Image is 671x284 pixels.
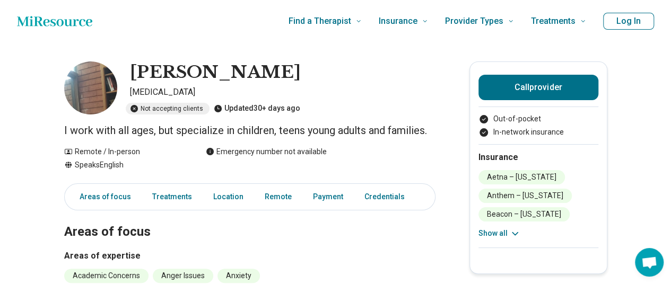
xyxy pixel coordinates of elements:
button: Show all [478,228,520,239]
button: Callprovider [478,75,598,100]
li: Aetna – [US_STATE] [478,170,565,184]
li: In-network insurance [478,127,598,138]
div: Speaks English [64,159,185,171]
h3: Areas of expertise [64,250,435,262]
span: Provider Types [445,14,503,29]
img: Jon Girvetz, Psychologist [64,61,117,114]
div: Open chat [635,248,664,277]
p: [MEDICAL_DATA] [130,86,435,99]
span: Insurance [379,14,417,29]
a: Location [207,186,250,208]
a: Home page [17,11,92,32]
div: Not accepting clients [126,103,210,114]
a: Areas of focus [67,186,137,208]
span: Find a Therapist [289,14,351,29]
li: Anger Issues [153,269,213,283]
ul: Payment options [478,113,598,138]
h2: Insurance [478,151,598,164]
li: Anthem – [US_STATE] [478,189,572,203]
a: Payment [307,186,350,208]
a: Remote [258,186,298,208]
h2: Areas of focus [64,198,435,241]
a: Treatments [146,186,198,208]
a: Credentials [358,186,417,208]
span: Treatments [531,14,576,29]
li: Out-of-pocket [478,113,598,125]
h1: [PERSON_NAME] [130,61,301,84]
div: Updated 30+ days ago [214,103,300,114]
li: Anxiety [217,269,260,283]
div: Emergency number not available [206,146,327,157]
button: Log In [603,13,654,30]
p: I work with all ages, but specialize in children, teens young adults and families. [64,123,435,138]
li: Beacon – [US_STATE] [478,207,570,221]
div: Remote / In-person [64,146,185,157]
li: Academic Concerns [64,269,149,283]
